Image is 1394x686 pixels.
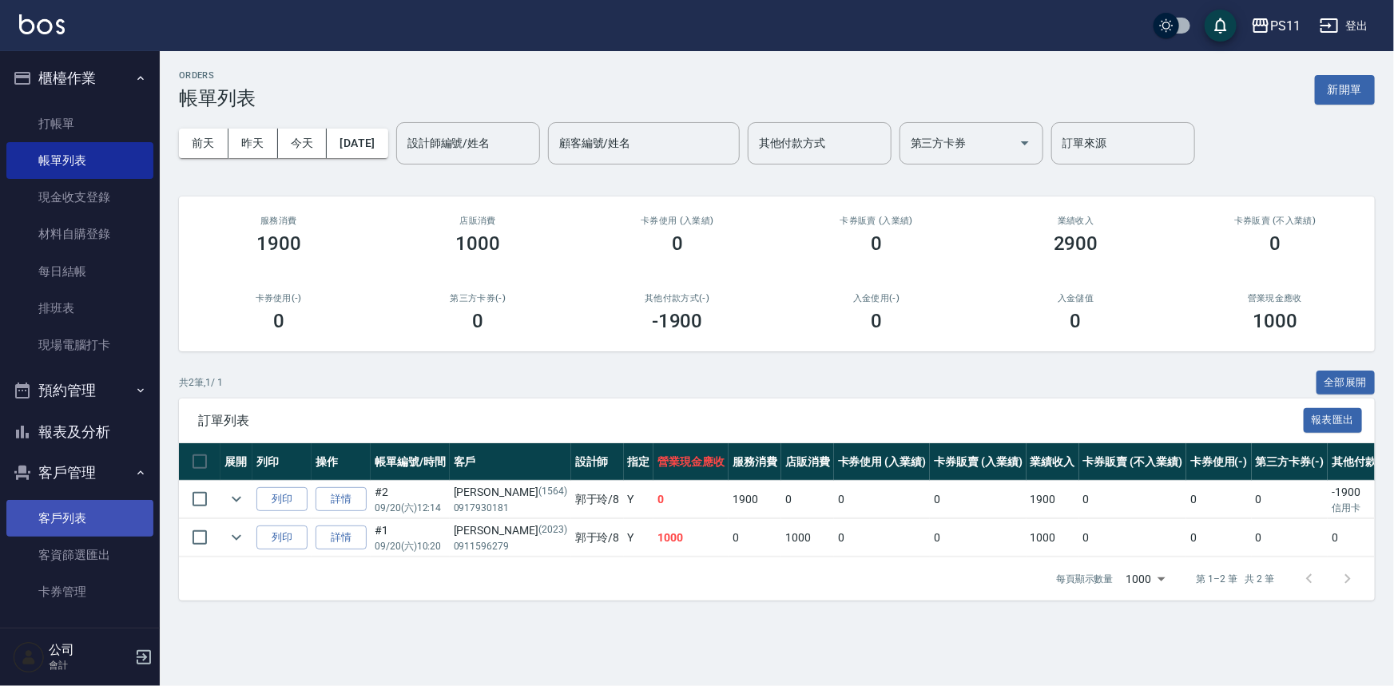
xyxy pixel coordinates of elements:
h2: 卡券使用(-) [198,293,359,303]
a: 材料自購登錄 [6,216,153,252]
th: 第三方卡券(-) [1252,443,1328,481]
h2: 第三方卡券(-) [398,293,559,303]
h3: 0 [1070,310,1082,332]
p: 09/20 (六) 10:20 [375,539,446,553]
button: expand row [224,487,248,511]
button: PS11 [1245,10,1307,42]
span: 訂單列表 [198,413,1304,429]
th: 展開 [220,443,252,481]
a: 客資篩選匯出 [6,537,153,573]
img: Logo [19,14,65,34]
td: 0 [930,481,1027,518]
h2: 卡券販賣 (不入業績) [1195,216,1356,226]
th: 卡券使用 (入業績) [834,443,931,481]
button: 昨天 [228,129,278,158]
h3: 0 [871,232,882,255]
a: 客戶列表 [6,500,153,537]
button: 行銷工具 [6,617,153,659]
th: 設計師 [571,443,624,481]
h2: 業績收入 [995,216,1157,226]
div: [PERSON_NAME] [454,484,567,501]
td: 0 [1186,519,1252,557]
th: 帳單編號/時間 [371,443,450,481]
button: Open [1012,130,1038,156]
a: 排班表 [6,290,153,327]
td: 郭于玲 /8 [571,519,624,557]
a: 新開單 [1315,81,1375,97]
td: Y [624,481,654,518]
td: 0 [1186,481,1252,518]
h3: -1900 [652,310,703,332]
button: 全部展開 [1317,371,1376,395]
div: [PERSON_NAME] [454,522,567,539]
button: 櫃檯作業 [6,57,153,99]
a: 現場電腦打卡 [6,327,153,363]
h2: 店販消費 [398,216,559,226]
th: 服務消費 [729,443,781,481]
th: 列印 [252,443,312,481]
h3: 1900 [256,232,301,255]
p: 共 2 筆, 1 / 1 [179,375,223,390]
th: 客戶 [450,443,571,481]
td: 0 [1079,519,1186,557]
p: 第 1–2 筆 共 2 筆 [1197,572,1274,586]
h2: 卡券使用 (入業績) [597,216,758,226]
td: 0 [930,519,1027,557]
button: expand row [224,525,248,549]
h3: 0 [472,310,483,332]
h2: ORDERS [179,70,256,81]
img: Person [13,641,45,673]
h2: 營業現金應收 [1195,293,1356,303]
td: #1 [371,519,450,557]
td: 1000 [781,519,834,557]
p: 會計 [49,658,130,672]
h2: 其他付款方式(-) [597,293,758,303]
h3: 0 [273,310,284,332]
td: 0 [834,519,931,557]
button: 新開單 [1315,75,1375,105]
p: (1564) [538,484,567,501]
h3: 0 [1269,232,1281,255]
button: 預約管理 [6,370,153,411]
a: 報表匯出 [1304,412,1363,427]
a: 打帳單 [6,105,153,142]
td: 0 [729,519,781,557]
h2: 入金使用(-) [796,293,958,303]
h2: 入金儲值 [995,293,1157,303]
h5: 公司 [49,642,130,658]
a: 詳情 [316,487,367,512]
th: 業績收入 [1027,443,1079,481]
a: 詳情 [316,525,367,550]
p: 0917930181 [454,501,567,515]
h3: 1000 [1253,310,1297,332]
th: 營業現金應收 [653,443,729,481]
p: 每頁顯示數量 [1056,572,1114,586]
td: 0 [834,481,931,518]
h2: 卡券販賣 (入業績) [796,216,958,226]
p: 09/20 (六) 12:14 [375,501,446,515]
th: 操作 [312,443,371,481]
h3: 0 [672,232,683,255]
p: (2023) [538,522,567,539]
th: 卡券販賣 (不入業績) [1079,443,1186,481]
a: 卡券管理 [6,573,153,610]
td: 0 [1252,481,1328,518]
td: 0 [781,481,834,518]
td: Y [624,519,654,557]
button: 報表及分析 [6,411,153,453]
td: 郭于玲 /8 [571,481,624,518]
a: 帳單列表 [6,142,153,179]
button: 登出 [1313,11,1375,41]
th: 卡券販賣 (入業績) [930,443,1027,481]
div: PS11 [1270,16,1301,36]
td: #2 [371,481,450,518]
td: 1900 [729,481,781,518]
button: 列印 [256,487,308,512]
button: save [1205,10,1237,42]
td: 1000 [1027,519,1079,557]
td: 0 [1252,519,1328,557]
td: 1900 [1027,481,1079,518]
td: 1000 [653,519,729,557]
td: 0 [1079,481,1186,518]
a: 現金收支登錄 [6,179,153,216]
